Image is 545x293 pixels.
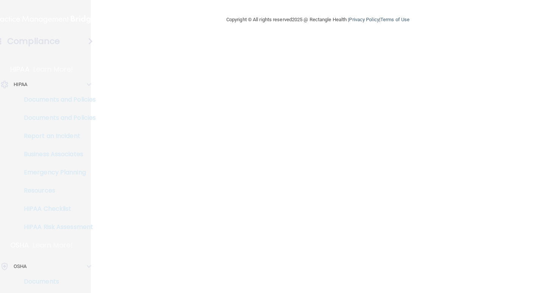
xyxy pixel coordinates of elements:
p: Learn More! [33,241,73,250]
p: Documents and Policies [5,114,108,122]
p: Resources [5,187,108,194]
p: HIPAA Checklist [5,205,108,213]
p: Report an Incident [5,132,108,140]
a: Terms of Use [380,17,410,22]
p: OSHA [10,241,29,250]
p: HIPAA [10,65,30,74]
a: Privacy Policy [349,17,379,22]
p: OSHA [14,262,26,271]
p: Documents and Policies [5,96,108,103]
p: Documents [5,278,108,285]
p: Business Associates [5,150,108,158]
div: Copyright © All rights reserved 2025 @ Rectangle Health | | [180,8,456,32]
h4: Compliance [7,36,60,47]
p: Emergency Planning [5,169,108,176]
p: Learn More! [33,65,73,74]
p: HIPAA Risk Assessment [5,223,108,231]
p: HIPAA [14,80,28,89]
